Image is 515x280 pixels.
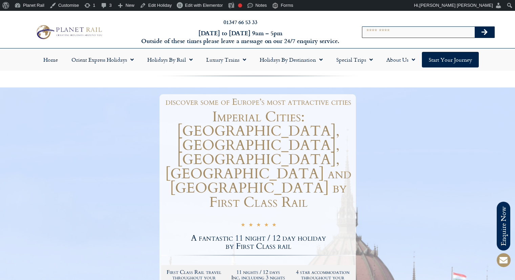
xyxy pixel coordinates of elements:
a: Home [37,52,65,67]
h2: A fantastic 11 night / 12 day holiday by First Class rail [161,234,356,251]
i: ★ [241,222,245,229]
button: Search [475,27,494,38]
a: Special Trips [329,52,380,67]
i: ★ [249,222,253,229]
a: Holidays by Rail [141,52,199,67]
nav: Menu [3,52,512,67]
i: ★ [264,222,269,229]
a: Luxury Trains [199,52,253,67]
a: Holidays by Destination [253,52,329,67]
i: ★ [272,222,276,229]
i: ★ [256,222,261,229]
div: Focus keyphrase not set [238,3,242,7]
span: Edit with Elementor [185,3,223,8]
a: About Us [380,52,422,67]
h1: discover some of Europe’s most attractive cities [165,98,352,106]
div: 5/5 [241,221,276,229]
span: [PERSON_NAME] [PERSON_NAME] [420,3,493,8]
h1: Imperial Cities: [GEOGRAPHIC_DATA], [GEOGRAPHIC_DATA], [GEOGRAPHIC_DATA], [GEOGRAPHIC_DATA] and [... [161,110,356,209]
img: Planet Rail Train Holidays Logo [34,23,104,41]
h6: [DATE] to [DATE] 9am – 5pm Outside of these times please leave a message on our 24/7 enquiry serv... [139,29,342,45]
a: 01347 66 53 33 [223,18,257,26]
a: Start your Journey [422,52,479,67]
a: Orient Express Holidays [65,52,141,67]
